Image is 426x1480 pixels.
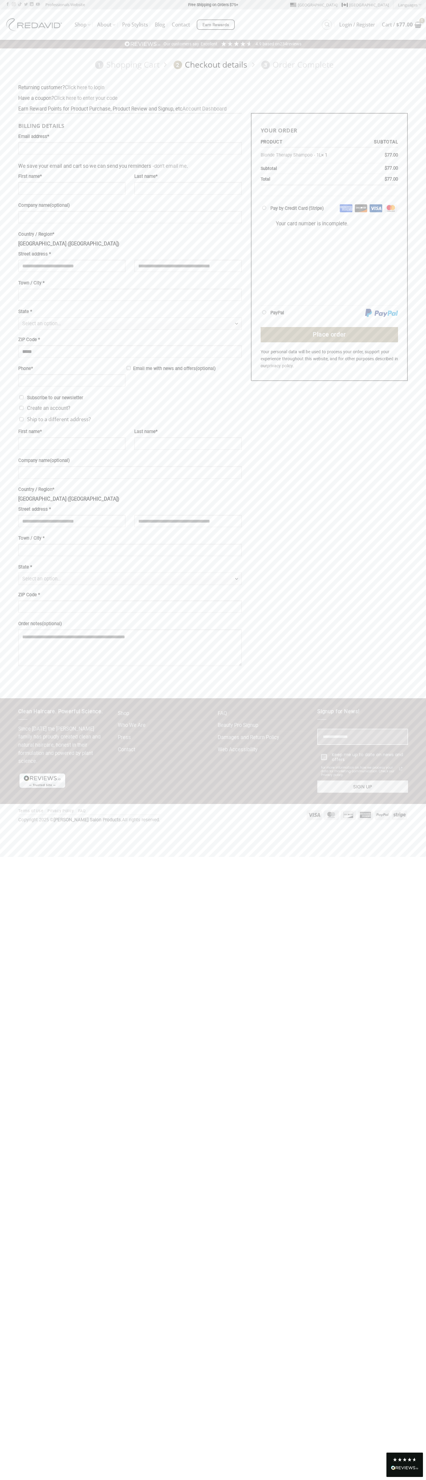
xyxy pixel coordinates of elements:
[369,204,382,212] img: Visa
[261,327,398,342] button: Place order
[18,308,242,315] label: State
[196,366,216,371] span: (optional)
[261,163,360,174] th: Subtotal
[321,766,397,777] span: For more information on how we process your data for marketing communication. Check our Privacy p...
[155,19,165,30] a: Blog
[18,2,22,7] a: Follow on TikTok
[18,118,242,130] h3: Billing details
[276,220,398,228] li: Your card number is incomplete.
[22,576,61,582] span: Select an option…
[18,84,408,92] div: Returning customer?
[218,720,258,731] a: Beauty Pro Signup
[218,708,227,720] a: FAQ
[95,61,104,69] span: 1
[267,363,293,368] a: privacy policy
[18,620,242,628] label: Order notes
[125,41,160,47] img: REVIEWS.io
[202,22,229,28] span: Earn Rewards
[48,809,74,813] a: Privacy Policy
[65,85,104,90] a: Click here to login
[385,176,398,182] bdi: 77.00
[134,428,241,435] label: Last name
[398,0,421,9] a: Languages
[24,2,28,7] a: Follow on Twitter
[18,772,66,789] img: reviews-trust-logo-1.png
[385,152,398,158] bdi: 77.00
[19,395,23,399] input: Subscribe to our newsletter
[220,41,252,47] div: 4.91 Stars
[391,1464,418,1472] div: Read All Reviews
[118,732,131,744] a: Press
[78,809,86,813] a: FAQ
[36,2,40,7] a: Follow on YouTube
[317,709,360,714] span: Signup for News!
[384,204,397,212] img: Mastercard
[97,19,115,31] a: About
[18,809,44,813] a: Terms of Use
[365,309,398,318] img: PayPal
[396,21,399,28] span: $
[19,406,23,410] input: Create an account?
[385,165,387,171] span: $
[18,725,109,766] p: Since [DATE] the [PERSON_NAME] family has proudly created clean and natural haircare, honest in t...
[321,152,327,158] strong: × 1
[262,41,280,46] span: Based on
[18,173,125,180] label: First name
[122,19,148,30] a: Pro Stylists
[18,816,160,824] div: Copyright 2025 © All rights reserved.
[218,732,279,744] a: Damages and Return Policy
[385,165,398,171] bdi: 77.00
[12,2,16,7] a: Follow on Instagram
[396,21,413,28] bdi: 77.00
[332,752,404,763] div: Keep me up to date on news and offers
[18,709,103,714] span: Clean Haircare. Powerful Science.
[188,2,238,7] strong: Free Shipping on Orders $75+
[127,366,131,370] input: Email me with news and offers(optional)
[382,18,421,31] a: View cart
[322,20,332,30] a: Search
[340,204,353,212] img: Amex
[287,41,301,46] span: reviews
[18,486,242,493] label: Country / Region
[18,573,242,585] span: State
[18,457,242,464] label: Company name
[18,241,119,247] strong: [GEOGRAPHIC_DATA] ([GEOGRAPHIC_DATA])
[354,204,368,212] img: Discover
[261,123,398,135] h3: Your order
[18,113,408,682] form: Checkout
[18,506,125,513] label: Street address
[118,744,135,756] a: Contact
[30,2,33,7] a: Follow on LinkedIn
[171,59,248,70] a: 2Checkout details
[317,729,408,745] input: Email field
[18,336,242,344] label: ZIP Code
[259,234,397,298] iframe: Secure payment input frame
[261,348,398,369] p: Your personal data will be used to process your order, support your experience throughout this we...
[218,744,258,756] a: Web Accessibility
[182,106,227,112] a: Account Dashboard
[397,765,404,772] a: Read our Privacy Policy
[18,133,242,140] label: Email address
[18,55,408,75] nav: Checkout steps
[18,280,242,287] label: Town / City
[255,41,262,46] span: 4.9
[18,564,242,571] label: State
[391,1466,418,1470] img: REVIEWS.io
[197,19,235,30] a: Earn Rewards
[280,41,287,46] span: 234
[92,59,160,70] a: 1Shopping Cart
[27,416,91,423] span: Ship to a different address?
[397,765,404,772] svg: link icon
[317,781,408,793] button: SIGN UP
[164,41,199,47] div: Our customers say
[134,173,241,180] label: Last name
[6,2,9,7] a: Follow on Facebook
[18,591,242,599] label: ZIP Code
[18,202,242,209] label: Company name
[50,458,70,463] span: (optional)
[18,496,119,502] strong: [GEOGRAPHIC_DATA] ([GEOGRAPHIC_DATA])
[18,231,242,238] label: Country / Region
[18,159,188,171] span: We save your email and cart so we can send you reminders - .
[54,95,118,101] a: Enter your coupon code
